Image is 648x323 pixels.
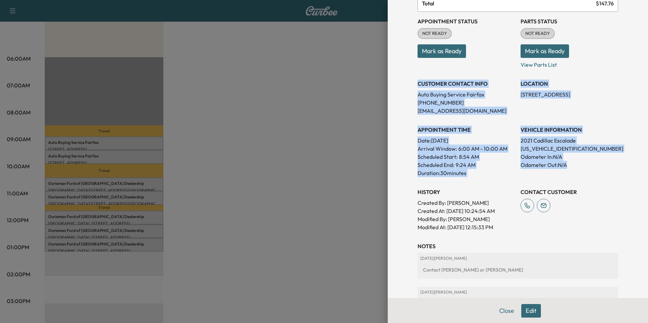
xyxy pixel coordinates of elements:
[418,80,515,88] h3: CUSTOMER CONTACT INFO
[418,136,515,145] p: Date: [DATE]
[418,145,515,153] p: Arrival Window:
[459,153,479,161] p: 8:54 AM
[418,169,515,177] p: Duration: 30 minutes
[418,242,618,250] h3: NOTES
[420,264,615,276] div: Contact [PERSON_NAME] or [PERSON_NAME]
[521,90,618,99] p: [STREET_ADDRESS]
[458,145,507,153] span: 6:00 AM - 10:00 AM
[418,188,515,196] h3: History
[455,161,475,169] p: 9:24 AM
[495,304,519,318] button: Close
[418,90,515,99] p: Auto Buying Service Fairfax
[521,153,618,161] p: Odometer In: N/A
[521,30,554,37] span: NOT READY
[418,199,515,207] p: Created By : [PERSON_NAME]
[418,107,515,115] p: [EMAIL_ADDRESS][DOMAIN_NAME]
[418,99,515,107] p: [PHONE_NUMBER]
[418,161,454,169] p: Scheduled End:
[418,207,515,215] p: Created At : [DATE] 10:24:54 AM
[521,161,618,169] p: Odometer Out: N/A
[420,289,615,295] p: [DATE] | [PERSON_NAME]
[420,298,615,310] div: Contact [PERSON_NAME] [PHONE_NUMBER]
[418,30,451,37] span: NOT READY
[418,44,466,58] button: Mark as Ready
[418,153,458,161] p: Scheduled Start:
[418,223,515,231] p: Modified At : [DATE] 12:15:33 PM
[418,17,515,25] h3: Appointment Status
[521,80,618,88] h3: LOCATION
[521,136,618,145] p: 2021 Cadillac Escalade
[521,17,618,25] h3: Parts Status
[521,126,618,134] h3: VEHICLE INFORMATION
[521,145,618,153] p: [US_VEHICLE_IDENTIFICATION_NUMBER]
[521,304,541,318] button: Edit
[420,256,615,261] p: [DATE] | [PERSON_NAME]
[418,126,515,134] h3: APPOINTMENT TIME
[521,58,618,69] p: View Parts List
[521,188,618,196] h3: CONTACT CUSTOMER
[521,44,569,58] button: Mark as Ready
[418,215,515,223] p: Modified By : [PERSON_NAME]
